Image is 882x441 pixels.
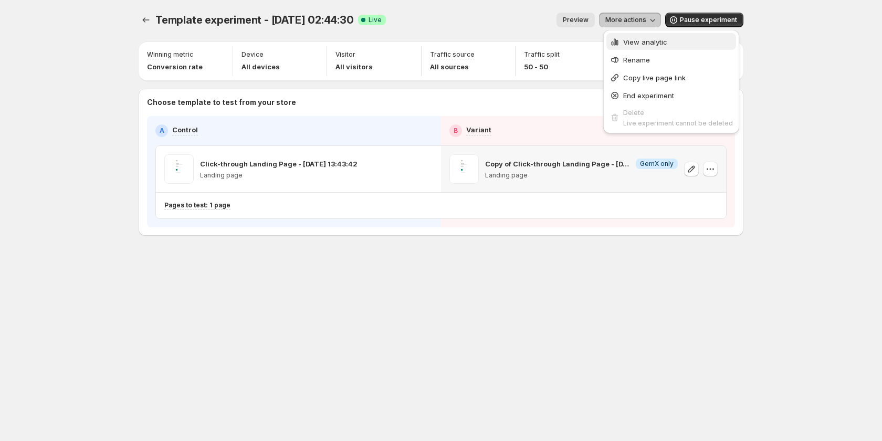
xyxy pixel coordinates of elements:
[155,14,354,26] span: Template experiment - [DATE] 02:44:30
[599,13,661,27] button: More actions
[164,201,230,209] p: Pages to test: 1 page
[606,104,736,130] button: DeleteLive experiment cannot be deleted
[200,159,358,169] p: Click-through Landing Page - [DATE] 13:43:42
[430,50,475,59] p: Traffic source
[430,61,475,72] p: All sources
[563,16,589,24] span: Preview
[466,124,491,135] p: Variant
[335,50,355,59] p: Visitor
[605,16,646,24] span: More actions
[485,159,632,169] p: Copy of Click-through Landing Page - [DATE] 13:43:42
[172,124,198,135] p: Control
[606,69,736,86] button: Copy live page link
[241,61,280,72] p: All devices
[524,61,560,72] p: 50 - 50
[241,50,264,59] p: Device
[147,61,203,72] p: Conversion rate
[160,127,164,135] h2: A
[147,50,193,59] p: Winning metric
[623,56,650,64] span: Rename
[369,16,382,24] span: Live
[606,51,736,68] button: Rename
[680,16,737,24] span: Pause experiment
[524,50,560,59] p: Traffic split
[623,119,733,127] span: Live experiment cannot be deleted
[449,154,479,184] img: Copy of Click-through Landing Page - Sep 15, 13:43:42
[606,87,736,103] button: End experiment
[485,171,678,180] p: Landing page
[623,91,674,100] span: End experiment
[200,171,358,180] p: Landing page
[640,160,674,168] span: GemX only
[665,13,743,27] button: Pause experiment
[556,13,595,27] button: Preview
[454,127,458,135] h2: B
[606,33,736,50] button: View analytic
[623,107,733,118] div: Delete
[147,97,735,108] p: Choose template to test from your store
[164,154,194,184] img: Click-through Landing Page - Sep 15, 13:43:42
[139,13,153,27] button: Experiments
[623,38,667,46] span: View analytic
[335,61,373,72] p: All visitors
[623,73,686,82] span: Copy live page link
